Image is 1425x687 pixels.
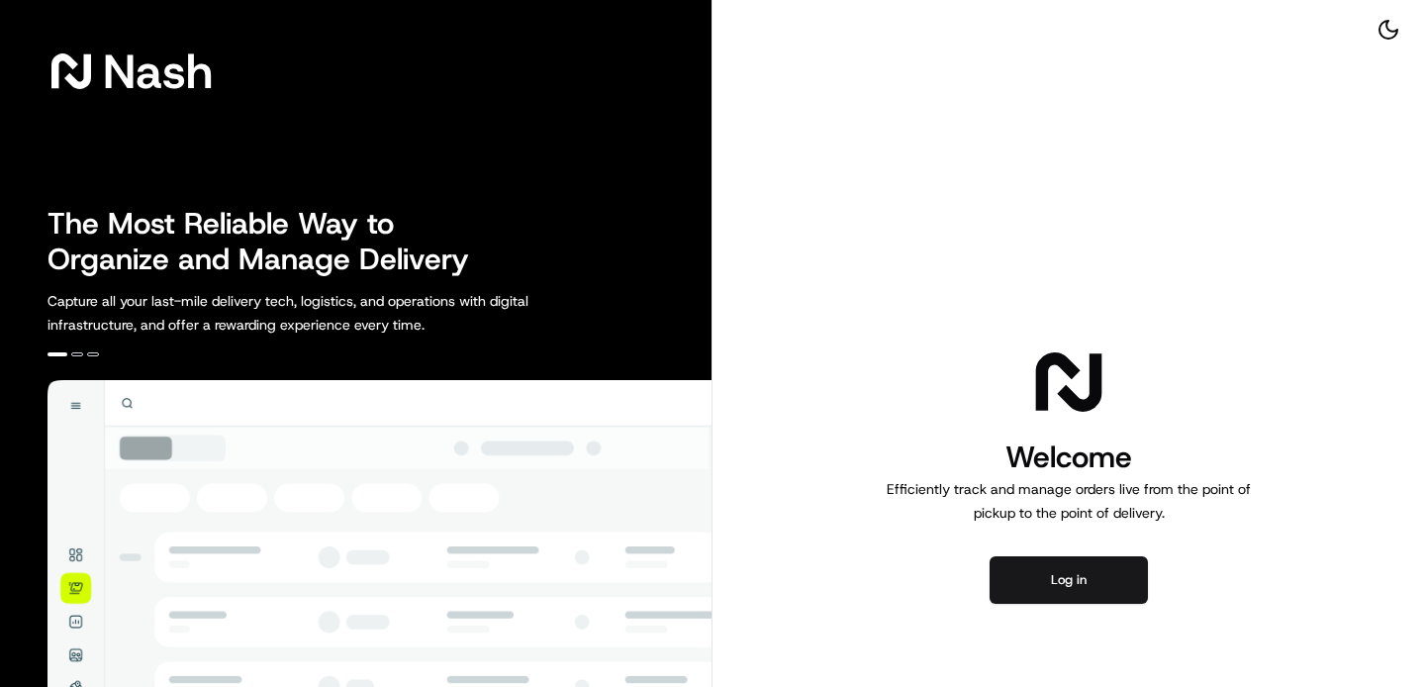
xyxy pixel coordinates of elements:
span: Nash [103,51,213,91]
h2: The Most Reliable Way to Organize and Manage Delivery [47,206,491,277]
button: Log in [990,556,1148,604]
p: Capture all your last-mile delivery tech, logistics, and operations with digital infrastructure, ... [47,289,617,337]
p: Efficiently track and manage orders live from the point of pickup to the point of delivery. [879,477,1259,525]
h1: Welcome [879,438,1259,477]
